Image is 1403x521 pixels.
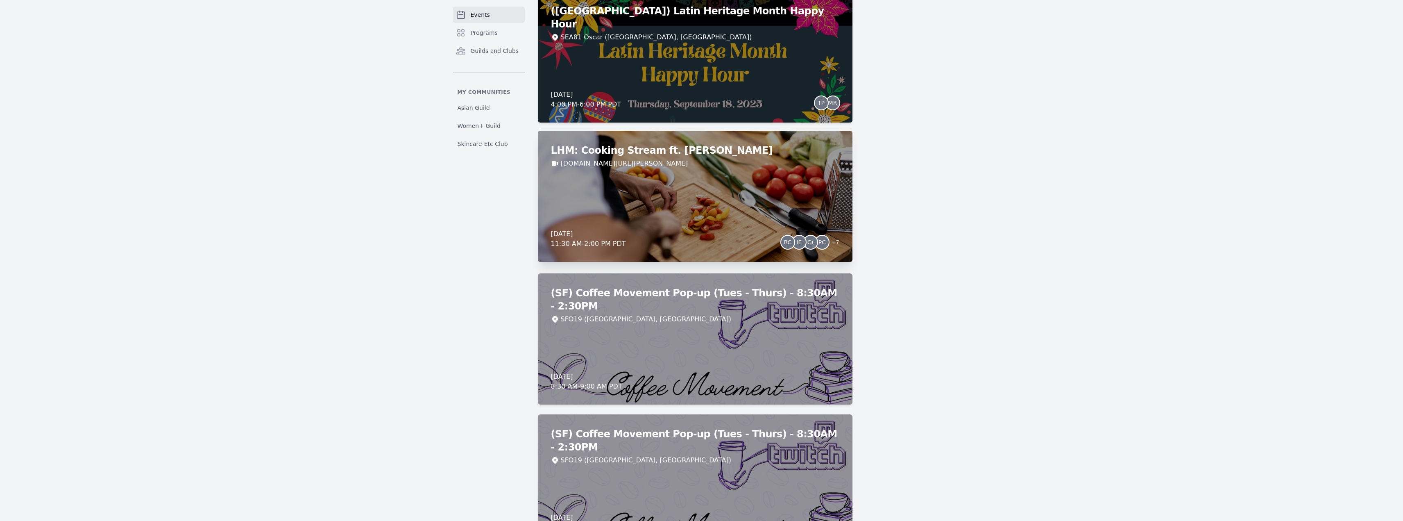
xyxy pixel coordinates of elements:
[551,428,839,454] h2: (SF) Coffee Movement Pop-up (Tues - Thurs) - 8:30AM - 2:30PM
[453,43,525,59] a: Guilds and Clubs
[538,131,852,262] a: LHM: Cooking Stream ft. [PERSON_NAME][DOMAIN_NAME][URL][PERSON_NAME][DATE]11:30 AM-2:00 PM PDTRCI...
[458,140,508,148] span: Skincare-Etc Club
[538,273,852,405] a: (SF) Coffee Movement Pop-up (Tues - Thurs) - 8:30AM - 2:30PMSFO19 ([GEOGRAPHIC_DATA], [GEOGRAPHIC...
[471,29,498,37] span: Programs
[784,239,791,245] span: RC
[453,7,525,23] a: Events
[471,11,490,19] span: Events
[561,159,688,168] a: [DOMAIN_NAME][URL][PERSON_NAME]
[561,455,731,465] div: SFO19 ([GEOGRAPHIC_DATA], [GEOGRAPHIC_DATA])
[818,239,826,245] span: PC
[551,144,839,157] h2: LHM: Cooking Stream ft. [PERSON_NAME]
[471,47,519,55] span: Guilds and Clubs
[453,25,525,41] a: Programs
[818,100,825,106] span: TP
[551,90,621,109] div: [DATE] 4:00 PM - 6:00 PM PDT
[796,239,802,245] span: IE
[807,239,814,245] span: G(
[453,137,525,151] a: Skincare-Etc Club
[827,237,839,249] span: + 7
[453,100,525,115] a: Asian Guild
[458,122,501,130] span: Women+ Guild
[453,7,525,151] nav: Sidebar
[551,5,839,31] h2: ([GEOGRAPHIC_DATA]) Latin Heritage Month Happy Hour
[458,104,490,112] span: Asian Guild
[828,100,837,106] span: MR
[561,314,731,324] div: SFO19 ([GEOGRAPHIC_DATA], [GEOGRAPHIC_DATA])
[453,89,525,96] p: My communities
[551,287,839,313] h2: (SF) Coffee Movement Pop-up (Tues - Thurs) - 8:30AM - 2:30PM
[561,32,752,42] div: SEA81 Oscar ([GEOGRAPHIC_DATA], [GEOGRAPHIC_DATA])
[453,118,525,133] a: Women+ Guild
[551,229,626,249] div: [DATE] 11:30 AM - 2:00 PM PDT
[551,372,622,391] div: [DATE] 8:30 AM - 9:00 AM PDT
